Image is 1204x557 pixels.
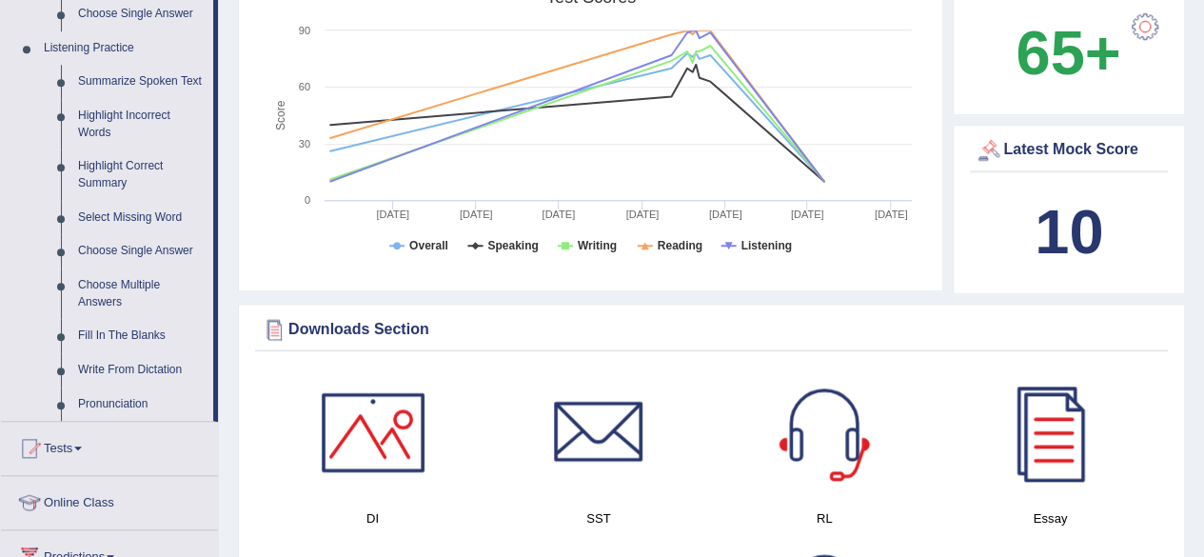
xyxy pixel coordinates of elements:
[69,65,213,99] a: Summarize Spoken Text
[69,319,213,353] a: Fill In The Blanks
[460,209,493,220] tspan: [DATE]
[299,25,310,36] text: 90
[578,239,617,252] tspan: Writing
[658,239,702,252] tspan: Reading
[69,269,213,319] a: Choose Multiple Answers
[69,388,213,422] a: Pronunciation
[69,99,213,149] a: Highlight Incorrect Words
[709,209,742,220] tspan: [DATE]
[542,209,575,220] tspan: [DATE]
[299,81,310,92] text: 60
[376,209,409,220] tspan: [DATE]
[299,138,310,149] text: 30
[947,508,1154,528] h4: Essay
[69,234,213,269] a: Choose Single Answer
[1035,197,1103,267] b: 10
[487,239,538,252] tspan: Speaking
[1,476,218,524] a: Online Class
[409,239,448,252] tspan: Overall
[69,353,213,388] a: Write From Dictation
[975,136,1163,165] div: Latest Mock Score
[721,508,928,528] h4: RL
[875,209,908,220] tspan: [DATE]
[741,239,792,252] tspan: Listening
[1,422,218,469] a: Tests
[260,315,1163,344] div: Downloads Section
[69,201,213,235] a: Select Missing Word
[274,100,287,130] tspan: Score
[495,508,701,528] h4: SST
[35,31,213,66] a: Listening Practice
[1016,18,1120,88] b: 65+
[791,209,824,220] tspan: [DATE]
[305,194,310,206] text: 0
[269,508,476,528] h4: DI
[626,209,660,220] tspan: [DATE]
[69,149,213,200] a: Highlight Correct Summary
